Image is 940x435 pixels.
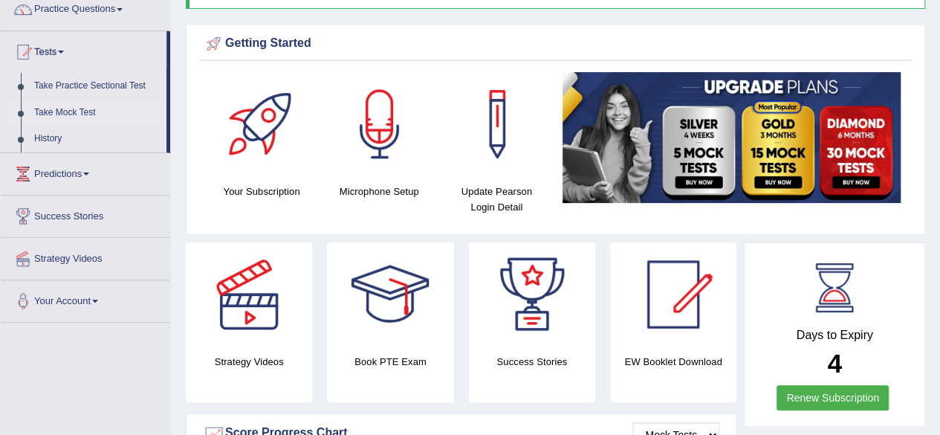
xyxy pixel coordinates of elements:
h4: EW Booklet Download [610,354,736,370]
div: Getting Started [203,33,908,55]
img: small5.jpg [563,72,901,203]
h4: Days to Expiry [761,329,908,342]
h4: Your Subscription [210,184,313,199]
a: Success Stories [1,196,170,233]
h4: Book PTE Exam [327,354,453,370]
h4: Update Pearson Login Detail [445,184,548,215]
a: Your Account [1,280,170,318]
a: Renew Subscription [777,385,889,410]
a: Predictions [1,153,170,190]
a: Take Practice Sectional Test [27,73,166,100]
a: Take Mock Test [27,100,166,126]
h4: Strategy Videos [186,354,312,370]
h4: Microphone Setup [328,184,430,199]
a: History [27,126,166,152]
b: 4 [827,349,841,378]
h4: Success Stories [469,354,595,370]
a: Strategy Videos [1,238,170,275]
a: Tests [1,31,166,68]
